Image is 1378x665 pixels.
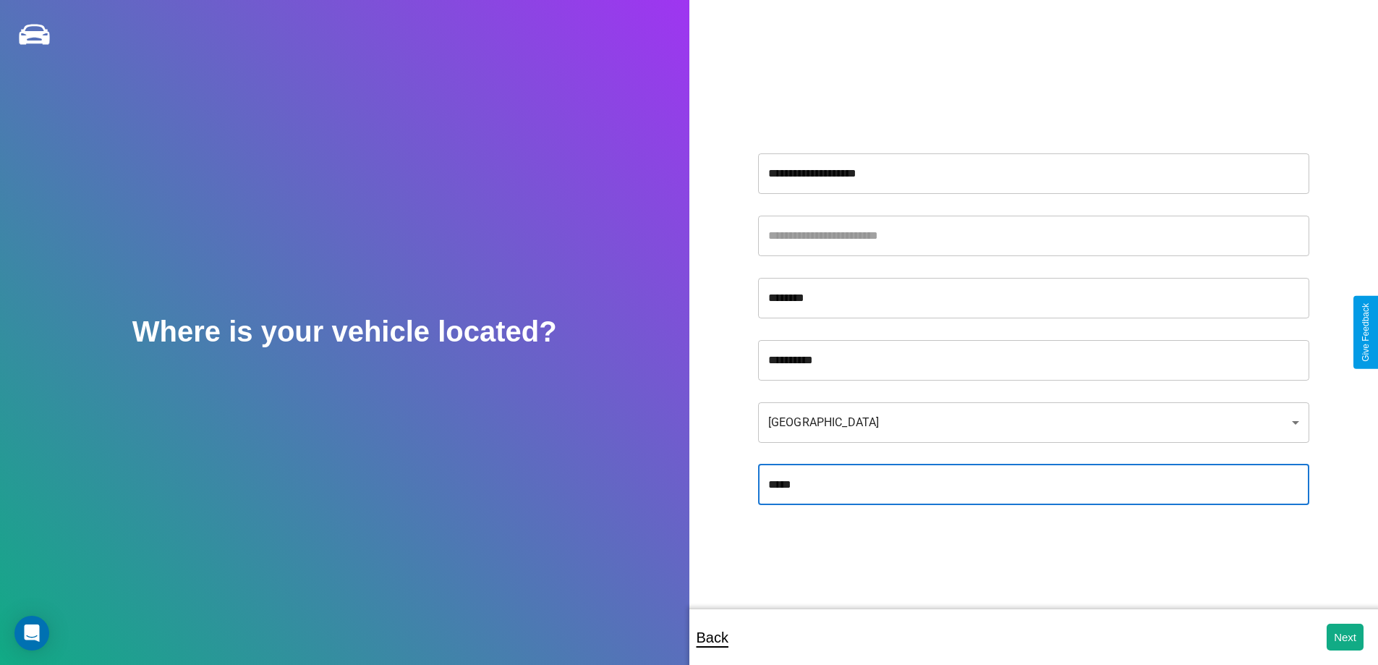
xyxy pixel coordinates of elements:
[697,624,728,651] p: Back
[758,402,1309,443] div: [GEOGRAPHIC_DATA]
[132,315,557,348] h2: Where is your vehicle located?
[14,616,49,651] div: Open Intercom Messenger
[1327,624,1364,651] button: Next
[1361,303,1371,362] div: Give Feedback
